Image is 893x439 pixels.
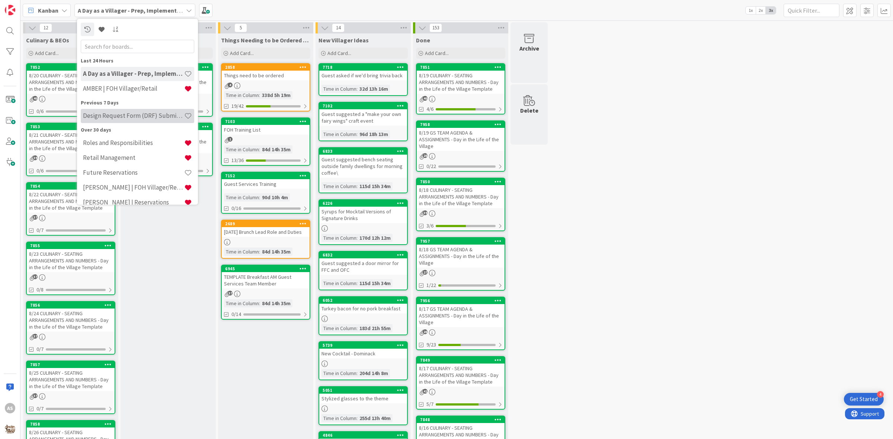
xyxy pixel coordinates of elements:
[423,153,428,158] span: 28
[420,417,505,422] div: 7848
[323,388,407,393] div: 5051
[319,103,407,126] div: 7102Guest suggested a "make your own fairy wings" craft event
[260,91,292,99] div: 338d 5h 19m
[222,272,310,288] div: TEMPLATE Breakfast AM Guest Services Team Member
[222,172,310,189] div: 7152Guest Services Training
[319,432,407,439] div: 4846
[5,403,15,413] div: AS
[83,70,184,77] h4: A Day as a Villager - Prep, Implement and Execute
[27,183,115,190] div: 7854
[83,169,184,176] h4: Future Reservations
[30,184,115,189] div: 7854
[323,201,407,206] div: 6226
[417,357,505,364] div: 7849
[260,145,292,154] div: 84d 14h 35m
[319,64,407,71] div: 7718
[429,23,442,32] span: 153
[83,85,184,92] h4: AMBER | FOH Villager/Retail
[228,291,233,296] span: 37
[27,64,115,94] div: 78528/20 CULINARY - SEATING ARRANGEMENTS AND NUMBERS - Day in the Life of the Village Template
[225,65,310,70] div: 2858
[225,221,310,226] div: 2689
[423,389,428,394] span: 41
[221,117,310,166] a: 7103FOH Training ListTime in Column:84d 14h 35m13/36
[259,145,260,154] span: :
[321,324,356,332] div: Time in Column
[27,123,115,130] div: 7853
[417,364,505,387] div: 8/17 CULINARY - SEATING ARRANGEMENTS AND NUMBERS - Day in the Life of the Village Template
[222,220,310,237] div: 2689[DATE] Brunch Lead Role and Duties
[231,156,244,164] span: 13/36
[27,242,115,249] div: 7855
[425,50,449,57] span: Add Card...
[27,368,115,391] div: 8/25 CULINARY - SEATING ARRANGEMENTS AND NUMBERS - Day in the Life of the Village Template
[356,182,358,190] span: :
[426,162,436,170] span: 0/22
[231,310,241,318] span: 0/14
[417,304,505,327] div: 8/17 GS TEAM AGENDA & ASSIGNMENTS - Day in the Life of the Village
[36,167,44,175] span: 0/6
[26,242,115,295] a: 78558/23 CULINARY - SEATING ARRANGEMENTS AND NUMBERS - Day in the Life of the Village Template0/8
[224,193,259,201] div: Time in Column
[27,71,115,94] div: 8/20 CULINARY - SEATING ARRANGEMENTS AND NUMBERS - Day in the Life of the Village Template
[417,357,505,387] div: 78498/17 CULINARY - SEATING ARRANGEMENTS AND NUMBERS - Day in the Life of the Village Template
[81,99,194,106] div: Previous 7 Days
[319,63,408,96] a: 7718Guest asked if we'd bring trivia backTime in Column:32d 13h 16m
[417,297,505,327] div: 79568/17 GS TEAM AGENDA & ASSIGNMENTS - Day in the Life of the Village
[27,242,115,272] div: 78558/23 CULINARY - SEATING ARRANGEMENTS AND NUMBERS - Day in the Life of the Village Template
[30,303,115,308] div: 7856
[27,123,115,153] div: 78538/21 CULINARY - SEATING ARRANGEMENTS AND NUMBERS - Day in the Life of the Village Template
[323,103,407,109] div: 7102
[83,154,184,161] h4: Retail Management
[78,7,211,14] b: A Day as a Villager - Prep, Implement and Execute
[321,234,356,242] div: Time in Column
[417,121,505,151] div: 79588/19 GS TEAM AGENDA & ASSIGNMENTS - Day in the Life of the Village
[222,220,310,227] div: 2689
[30,124,115,129] div: 7853
[319,148,407,178] div: 6833Guest suggested bench seating outside family dwellings for morning coffee\
[319,36,369,44] span: New Villager Ideas
[358,414,393,422] div: 255d 13h 40m
[321,414,356,422] div: Time in Column
[222,172,310,179] div: 7152
[33,393,38,398] span: 37
[356,324,358,332] span: :
[225,173,310,178] div: 7152
[83,184,184,191] h4: [PERSON_NAME] | FOH Villager/Retail
[358,234,393,242] div: 170d 12h 12m
[417,128,505,151] div: 8/19 GS TEAM AGENDA & ASSIGNMENTS - Day in the Life of the Village
[321,279,356,287] div: Time in Column
[319,394,407,403] div: Stylized glasses to the theme
[27,64,115,71] div: 7852
[35,50,59,57] span: Add Card...
[319,387,407,394] div: 5051
[27,183,115,213] div: 78548/22 CULINARY - SEATING ARRANGEMENTS AND NUMBERS - Day in the Life of the Village Template
[222,265,310,288] div: 6945TEMPLATE Breakfast AM Guest Services Team Member
[39,23,52,32] span: 12
[27,361,115,368] div: 7857
[224,91,259,99] div: Time in Column
[416,356,505,410] a: 78498/17 CULINARY - SEATING ARRANGEMENTS AND NUMBERS - Day in the Life of the Village Template5/7
[319,64,407,80] div: 7718Guest asked if we'd bring trivia back
[231,102,244,110] span: 19/42
[81,39,194,53] input: Search for boards...
[319,251,408,290] a: 6832Guest suggested a door mirror for FFC and OFCTime in Column:115d 15h 34m
[259,299,260,307] span: :
[358,324,393,332] div: 183d 21h 55m
[417,178,505,185] div: 7850
[426,400,433,408] span: 5/7
[83,198,184,206] h4: [PERSON_NAME] | Reservations
[416,297,505,350] a: 79568/17 GS TEAM AGENDA & ASSIGNMENTS - Day in the Life of the Village9/23
[423,329,428,334] span: 28
[224,145,259,154] div: Time in Column
[332,23,345,32] span: 14
[224,248,259,256] div: Time in Column
[33,334,38,339] span: 37
[36,405,44,413] span: 0/7
[222,118,310,125] div: 7103
[358,369,390,377] div: 204d 14h 8m
[27,190,115,213] div: 8/22 CULINARY - SEATING ARRANGEMENTS AND NUMBERS - Day in the Life of the Village Template
[416,120,505,172] a: 79588/19 GS TEAM AGENDA & ASSIGNMENTS - Day in the Life of the Village0/22
[26,123,115,176] a: 78538/21 CULINARY - SEATING ARRANGEMENTS AND NUMBERS - Day in the Life of the Village Template0/6
[26,361,115,414] a: 78578/25 CULINARY - SEATING ARRANGEMENTS AND NUMBERS - Day in the Life of the Village Template0/7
